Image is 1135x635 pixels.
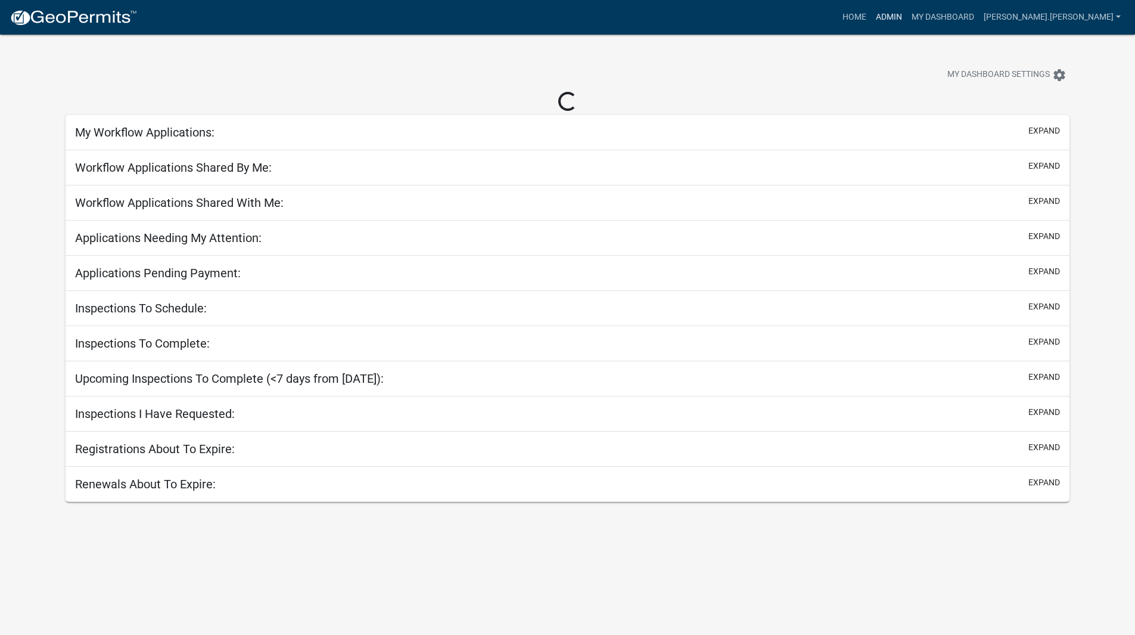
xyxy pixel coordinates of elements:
button: expand [1028,230,1060,243]
button: expand [1028,336,1060,348]
h5: Renewals About To Expire: [75,477,216,491]
button: expand [1028,265,1060,278]
h5: Applications Pending Payment: [75,266,241,280]
span: My Dashboard Settings [947,68,1050,82]
button: expand [1028,125,1060,137]
button: expand [1028,301,1060,313]
button: expand [1028,441,1060,454]
h5: Workflow Applications Shared By Me: [75,160,272,175]
button: expand [1028,371,1060,383]
h5: Workflow Applications Shared With Me: [75,196,284,210]
a: Admin [871,6,907,29]
h5: Inspections To Complete: [75,336,210,351]
button: expand [1028,160,1060,172]
h5: Inspections I Have Requested: [75,407,235,421]
h5: Inspections To Schedule: [75,301,207,315]
button: expand [1028,195,1060,207]
button: expand [1028,476,1060,489]
h5: My Workflow Applications: [75,125,214,140]
button: expand [1028,406,1060,419]
button: My Dashboard Settingssettings [938,63,1076,86]
h5: Upcoming Inspections To Complete (<7 days from [DATE]): [75,371,384,386]
h5: Applications Needing My Attention: [75,231,262,245]
h5: Registrations About To Expire: [75,442,235,456]
i: settings [1052,68,1066,82]
a: Home [838,6,871,29]
a: My Dashboard [907,6,979,29]
a: [PERSON_NAME].[PERSON_NAME] [979,6,1125,29]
